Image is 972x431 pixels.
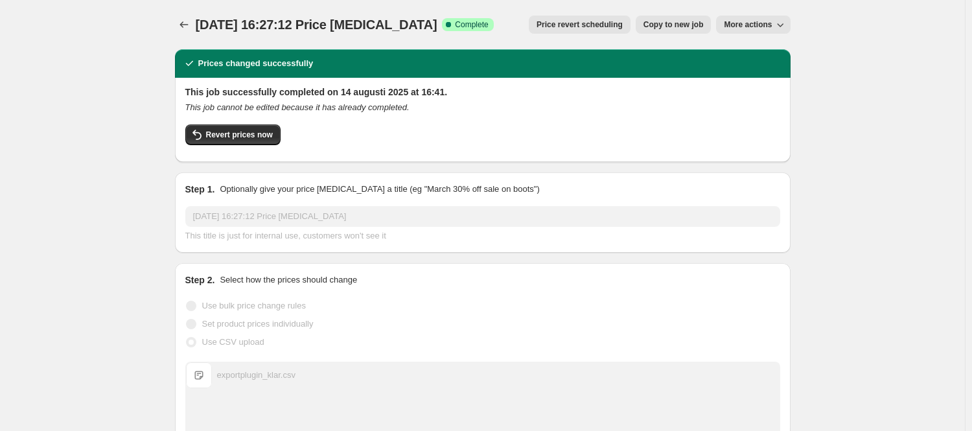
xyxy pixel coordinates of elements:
[636,16,712,34] button: Copy to new job
[529,16,631,34] button: Price revert scheduling
[220,274,357,286] p: Select how the prices should change
[185,231,386,240] span: This title is just for internal use, customers won't see it
[185,274,215,286] h2: Step 2.
[196,17,437,32] span: [DATE] 16:27:12 Price [MEDICAL_DATA]
[455,19,488,30] span: Complete
[198,57,314,70] h2: Prices changed successfully
[220,183,539,196] p: Optionally give your price [MEDICAL_DATA] a title (eg "March 30% off sale on boots")
[202,337,264,347] span: Use CSV upload
[202,301,306,310] span: Use bulk price change rules
[716,16,790,34] button: More actions
[202,319,314,329] span: Set product prices individually
[185,183,215,196] h2: Step 1.
[185,206,780,227] input: 30% off holiday sale
[175,16,193,34] button: Price change jobs
[643,19,704,30] span: Copy to new job
[185,86,780,99] h2: This job successfully completed on 14 augusti 2025 at 16:41.
[206,130,273,140] span: Revert prices now
[185,102,410,112] i: This job cannot be edited because it has already completed.
[537,19,623,30] span: Price revert scheduling
[217,369,295,382] div: exportplugin_klar.csv
[724,19,772,30] span: More actions
[185,124,281,145] button: Revert prices now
